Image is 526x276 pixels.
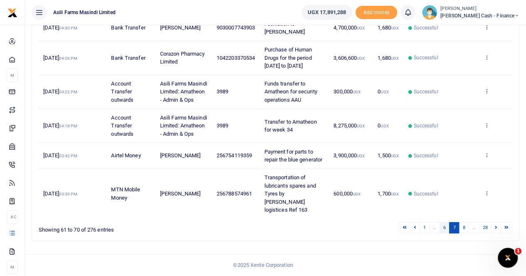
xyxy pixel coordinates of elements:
span: Successful [413,152,438,159]
li: M [7,260,18,274]
span: 300,000 [333,88,361,95]
li: M [7,68,18,82]
small: UGX [391,56,399,61]
span: [PERSON_NAME] [160,152,200,159]
iframe: Intercom live chat [498,248,518,268]
small: UGX [380,90,388,94]
span: 8,275,000 [333,122,365,129]
span: Asili Farms Masindi Limited: Amatheon - Admin & Ops [160,115,207,137]
span: Bank Transfer [111,24,145,31]
span: Asili Farms Masindi Limited [50,9,119,16]
small: UGX [353,192,361,196]
span: Funds transfer to Amatheon for security operations AAU [264,81,317,103]
span: 3,900,000 [333,152,365,159]
span: Purchase of Human Drugs for the period [DATE] to [DATE] [264,46,312,69]
span: 256788574961 [217,191,252,197]
small: 04:18 PM [59,124,77,128]
span: Transfer to Amatheon for week 34 [264,119,316,133]
span: 600,000 [333,191,361,197]
span: Successful [413,122,438,129]
a: 8 [459,222,469,233]
li: Wallet ballance [298,5,356,20]
small: UGX [357,26,365,30]
li: Toup your wallet [356,6,397,20]
span: [DATE] [43,55,77,61]
small: UGX [380,124,388,128]
span: 3,606,600 [333,55,365,61]
a: logo-small logo-large logo-large [7,9,17,15]
span: Add money [356,6,397,20]
span: Successful [413,190,438,198]
span: 3989 [217,122,228,129]
span: [DATE] [43,152,77,159]
li: Ac [7,210,18,224]
a: 1 [420,222,430,233]
small: 03:42 PM [59,154,77,158]
a: profile-user [PERSON_NAME] [PERSON_NAME] Cash - Finance [422,5,519,20]
img: profile-user [422,5,437,20]
a: UGX 17,891,288 [301,5,352,20]
span: 1,680 [378,55,399,61]
small: UGX [391,154,399,158]
span: 1,680 [378,24,399,31]
span: 1042203370534 [217,55,255,61]
small: UGX [391,192,399,196]
span: 9030007743903 [217,24,255,31]
span: Transportation of lubricants spares and Tyres by [PERSON_NAME] logistices Ref 163 [264,174,316,213]
span: Account Transfer outwards [111,115,133,137]
small: 03:39 PM [59,192,77,196]
small: 04:26 PM [59,56,77,61]
span: 0 [378,88,388,95]
a: 7 [449,222,459,233]
span: 4,700,000 [333,24,365,31]
span: [PERSON_NAME] [160,191,200,197]
small: 04:22 PM [59,90,77,94]
span: [PERSON_NAME] Cash - Finance [440,12,519,20]
span: Successful [413,88,438,95]
span: Payment for parts to repair the blue generator [264,149,322,163]
span: [DATE] [43,122,77,129]
a: 28 [479,222,491,233]
span: MTN Mobile Money [111,186,140,201]
span: Account Transfer outwards [111,81,133,103]
span: Bank Transfer [111,55,145,61]
span: Asili Farms Masindi Limited: Amatheon - Admin & Ops [160,81,207,103]
span: Successful [413,54,438,61]
small: UGX [391,26,399,30]
small: UGX [357,154,365,158]
span: [PERSON_NAME] [160,24,200,31]
span: [DATE] [43,24,77,31]
span: [DATE] [43,191,77,197]
span: [DATE] [43,88,77,95]
small: UGX [357,56,365,61]
span: 1 [515,248,521,254]
span: UGX 17,891,288 [308,8,346,17]
span: 1,500 [378,152,399,159]
span: 1,700 [378,191,399,197]
a: Add money [356,9,397,15]
small: 04:30 PM [59,26,77,30]
a: 6 [440,222,449,233]
div: Showing 61 to 70 of 276 entries [39,221,233,234]
small: UGX [357,124,365,128]
span: 256754119359 [217,152,252,159]
span: Airtel Money [111,152,141,159]
small: [PERSON_NAME] [440,5,519,12]
small: UGX [353,90,361,94]
span: Successful [413,24,438,32]
span: 3989 [217,88,228,95]
span: Corazon Pharmacy Limited [160,51,205,65]
img: logo-small [7,8,17,18]
span: 0 [378,122,388,129]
